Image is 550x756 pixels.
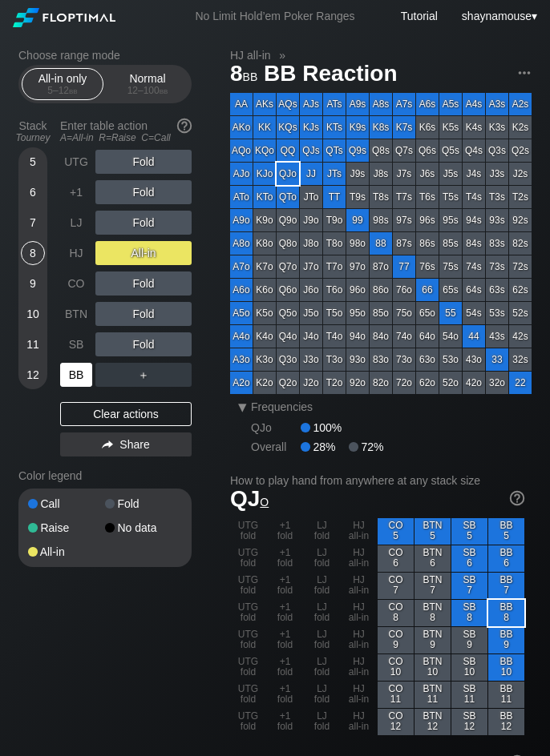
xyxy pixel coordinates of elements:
div: HJ all-in [341,654,377,681]
div: 22 [509,372,532,394]
div: 42s [509,325,532,348]
div: QTs [323,139,346,162]
div: Fold [95,150,192,174]
div: T9s [346,186,369,208]
div: JTs [323,163,346,185]
div: K4o [253,325,276,348]
div: 5 – 12 [29,85,96,96]
div: Clear actions [60,402,192,426]
div: 75s [439,255,462,278]
div: 76o [393,279,415,301]
div: J3o [300,348,322,371]
div: 53o [439,348,462,371]
div: Q5o [277,302,299,324]
div: 11 [21,332,45,356]
div: Q4s [463,139,485,162]
div: 53s [486,302,508,324]
div: SB 9 [451,627,487,653]
div: LJ fold [304,545,340,572]
div: T5o [323,302,346,324]
div: 93o [346,348,369,371]
div: LJ fold [304,600,340,626]
div: A5s [439,93,462,115]
div: 72% [349,440,383,453]
div: UTG fold [230,518,266,545]
div: ▾ [458,7,540,25]
div: All-in only [26,69,99,99]
div: QJo [277,163,299,185]
div: CO 12 [378,709,414,735]
div: T8o [323,232,346,255]
div: T7s [393,186,415,208]
div: +1 fold [267,573,303,599]
div: J8s [370,163,392,185]
div: LJ fold [304,573,340,599]
div: J2o [300,372,322,394]
div: QJs [300,139,322,162]
div: HJ [60,241,92,265]
div: K4s [463,116,485,139]
div: J5o [300,302,322,324]
div: 85o [370,302,392,324]
div: T6s [416,186,439,208]
div: J2s [509,163,532,185]
div: SB 8 [451,600,487,626]
div: Color legend [18,463,192,489]
div: T2o [323,372,346,394]
div: ATo [230,186,253,208]
div: Q6o [277,279,299,301]
a: Tutorial [401,10,438,22]
div: All-in [28,546,105,557]
div: No data [105,522,182,533]
div: Normal [111,69,184,99]
div: A7o [230,255,253,278]
div: 99 [346,209,369,231]
h2: Choose range mode [18,49,192,62]
div: CO 7 [378,573,414,599]
div: BB [60,363,92,387]
div: +1 fold [267,600,303,626]
span: BB Reaction [261,62,399,88]
div: K8o [253,232,276,255]
div: J7s [393,163,415,185]
div: BB 11 [488,682,524,708]
div: BB 10 [488,654,524,681]
div: Q3o [277,348,299,371]
div: KK [253,116,276,139]
div: K6o [253,279,276,301]
div: 96o [346,279,369,301]
div: K2o [253,372,276,394]
div: J4o [300,325,322,348]
img: help.32db89a4.svg [176,117,193,135]
div: UTG fold [230,654,266,681]
img: Floptimal logo [13,8,115,27]
div: UTG [60,150,92,174]
div: 83o [370,348,392,371]
div: 97s [393,209,415,231]
div: 92o [346,372,369,394]
div: 97o [346,255,369,278]
div: K3s [486,116,508,139]
div: Fold [105,498,182,509]
div: 5 [21,150,45,174]
div: 44 [463,325,485,348]
div: A5o [230,302,253,324]
div: 84s [463,232,485,255]
div: AKo [230,116,253,139]
div: 65o [416,302,439,324]
div: Q2s [509,139,532,162]
div: CO 9 [378,627,414,653]
div: BTN 6 [415,545,451,572]
img: ellipsis.fd386fe8.svg [516,64,533,82]
div: J4s [463,163,485,185]
div: 82o [370,372,392,394]
div: 77 [393,255,415,278]
div: 7 [21,211,45,235]
div: A3o [230,348,253,371]
div: SB 7 [451,573,487,599]
div: SB [60,332,92,356]
div: Fold [95,211,192,235]
div: UTG fold [230,545,266,572]
div: No Limit Hold’em Poker Ranges [171,10,378,26]
div: J7o [300,255,322,278]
